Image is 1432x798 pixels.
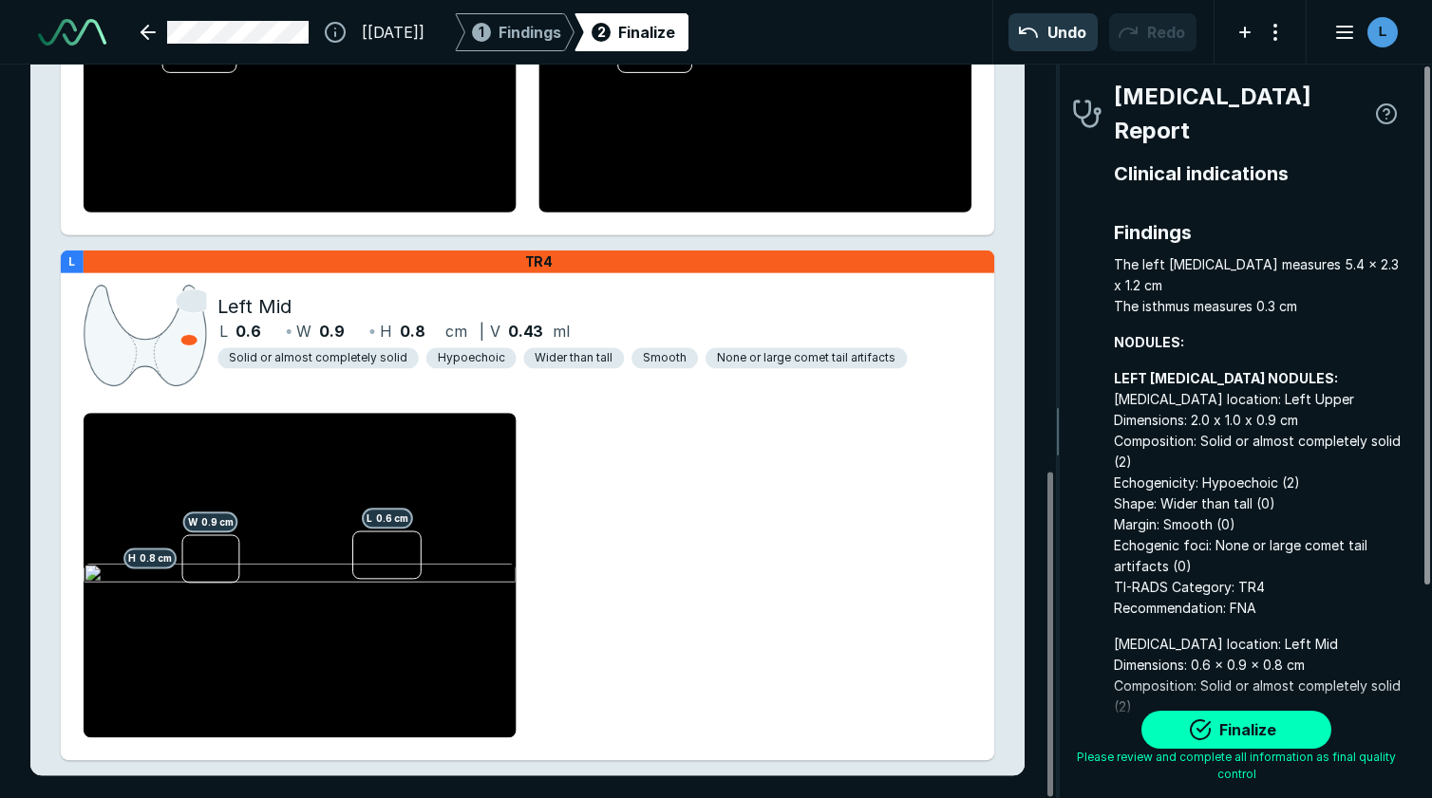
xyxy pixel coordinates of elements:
[1141,711,1331,749] button: Finalize
[1367,17,1398,47] div: avatar-name
[480,322,484,341] span: |
[499,21,561,44] span: Findings
[1114,159,1402,188] span: Clinical indications
[1008,13,1098,51] button: Undo
[38,19,106,46] img: See-Mode Logo
[1322,13,1402,51] button: avatar-name
[1072,749,1402,783] span: Please review and complete all information as final quality control
[438,349,505,366] span: Hypoechoic
[525,253,554,270] span: TR4
[717,349,895,366] span: None or large comet tail artifacts
[508,320,544,343] span: 0.43
[1114,254,1402,317] span: The left [MEDICAL_DATA] measures 5.4 x 2.3 x 1.2 cm The isthmus measures 0.3 cm
[618,21,675,44] div: Finalize
[362,21,424,44] span: [[DATE]]
[296,320,311,343] span: W
[123,548,177,569] span: H 0.8 cm
[597,22,606,42] span: 2
[490,320,500,343] span: V
[217,291,292,320] span: Left Mid
[236,320,261,343] span: 0.6
[219,320,228,343] span: L
[380,320,392,343] span: H
[455,13,575,51] div: 1Findings
[30,11,114,53] a: See-Mode Logo
[479,22,484,42] span: 1
[1114,368,1402,619] span: [MEDICAL_DATA] location: Left Upper Dimensions: 2.0 x 1.0 x 0.9 cm Composition: Solid or almost c...
[1109,13,1196,51] button: Redo
[183,511,238,532] span: W 0.9 cm
[445,320,467,343] span: cm
[553,320,570,343] span: ml
[68,254,75,269] strong: L
[1379,22,1387,42] span: L
[643,349,687,366] span: Smooth
[84,281,207,391] img: +ri9OhAAAABklEQVQDAK4YWHrLUbjuAAAAAElFTkSuQmCC
[1114,218,1402,247] span: Findings
[1114,80,1371,148] span: [MEDICAL_DATA] Report
[362,508,413,529] span: L 0.6 cm
[535,349,612,366] span: Wider than tall
[1114,334,1184,350] strong: NODULES:
[400,320,425,343] span: 0.8
[575,13,688,51] div: 2Finalize
[1114,370,1338,386] strong: LEFT [MEDICAL_DATA] NODULES:
[319,320,345,343] span: 0.9
[229,349,406,366] span: Solid or almost completely solid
